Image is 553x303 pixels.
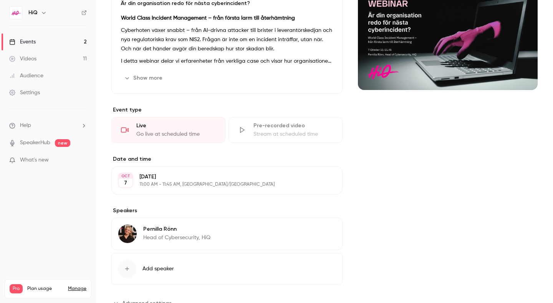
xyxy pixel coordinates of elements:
a: SpeakerHub [20,139,50,147]
li: help-dropdown-opener [9,122,87,130]
div: Live [136,122,216,130]
label: Date and time [111,155,343,163]
h6: HiQ [28,9,38,17]
p: Pernilla Rönn [143,225,210,233]
p: 7 [124,179,127,187]
div: Pernilla RönnPernilla RönnHead of Cybersecurity, HiQ [111,218,343,250]
label: Speakers [111,207,343,215]
div: OCT [119,173,132,179]
p: Head of Cybersecurity, HiQ [143,234,210,241]
div: Audience [9,72,43,80]
span: new [55,139,70,147]
img: HiQ [10,7,22,19]
a: Manage [68,286,86,292]
span: Pro [10,284,23,293]
img: Pernilla Rönn [118,225,137,243]
span: Plan usage [27,286,63,292]
div: Pre-recorded videoStream at scheduled time [228,117,343,143]
span: Add speaker [142,265,174,273]
button: Add speaker [111,253,343,285]
button: Show more [121,72,167,84]
div: Settings [9,89,40,97]
span: What's new [20,156,49,164]
span: Help [20,122,31,130]
strong: World Class Incident Management – från första larm till återhämtning [121,15,295,21]
div: LiveGo live at scheduled time [111,117,225,143]
div: Pre-recorded video [253,122,333,130]
p: [DATE] [139,173,302,181]
div: Videos [9,55,36,63]
p: 11:00 AM - 11:45 AM, [GEOGRAPHIC_DATA]/[GEOGRAPHIC_DATA] [139,181,302,188]
div: Go live at scheduled time [136,130,216,138]
p: I detta webinar delar vi erfarenheter från verkliga case och visar hur organisationer kan bygga u... [121,57,333,66]
div: Events [9,38,36,46]
div: Stream at scheduled time [253,130,333,138]
p: Event type [111,106,343,114]
p: Cyberhoten växer snabbt – från AI-drivna attacker till brister i leverantörskedjan och nya regula... [121,26,333,53]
